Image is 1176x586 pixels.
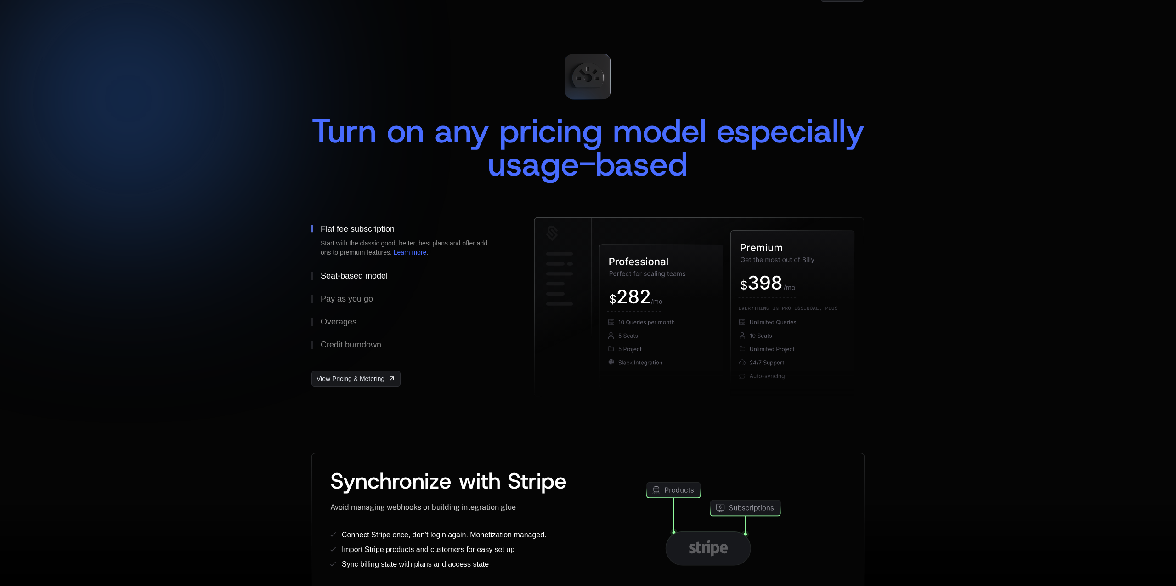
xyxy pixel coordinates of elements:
span: Connect Stripe once, don’t login again. Monetization managed. [342,531,547,539]
div: Start with the classic good, better, best plans and offer add ons to premium features. . [321,239,495,257]
div: Credit burndown [321,341,381,349]
span: View Pricing & Metering [317,374,384,383]
span: Synchronize with Stripe [330,466,567,495]
button: Pay as you go [311,287,504,310]
div: Overages [321,318,356,326]
button: Overages [311,310,504,333]
div: Seat-based model [321,272,388,280]
span: Sync billing state with plans and access state [342,560,489,568]
g: 282 [618,290,650,303]
button: Credit burndown [311,333,504,356]
div: Pay as you go [321,295,373,303]
button: Seat-based model [311,264,504,287]
span: Turn on any pricing model especially usage-based [311,109,875,186]
span: Import Stripe products and customers for easy set up [342,546,514,553]
span: Avoid managing webhooks or building integration glue [330,503,516,512]
button: Flat fee subscriptionStart with the classic good, better, best plans and offer add ons to premium... [311,217,504,264]
div: Flat fee subscription [321,225,395,233]
a: [object Object],[object Object] [311,371,401,387]
a: Learn more [394,249,427,256]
